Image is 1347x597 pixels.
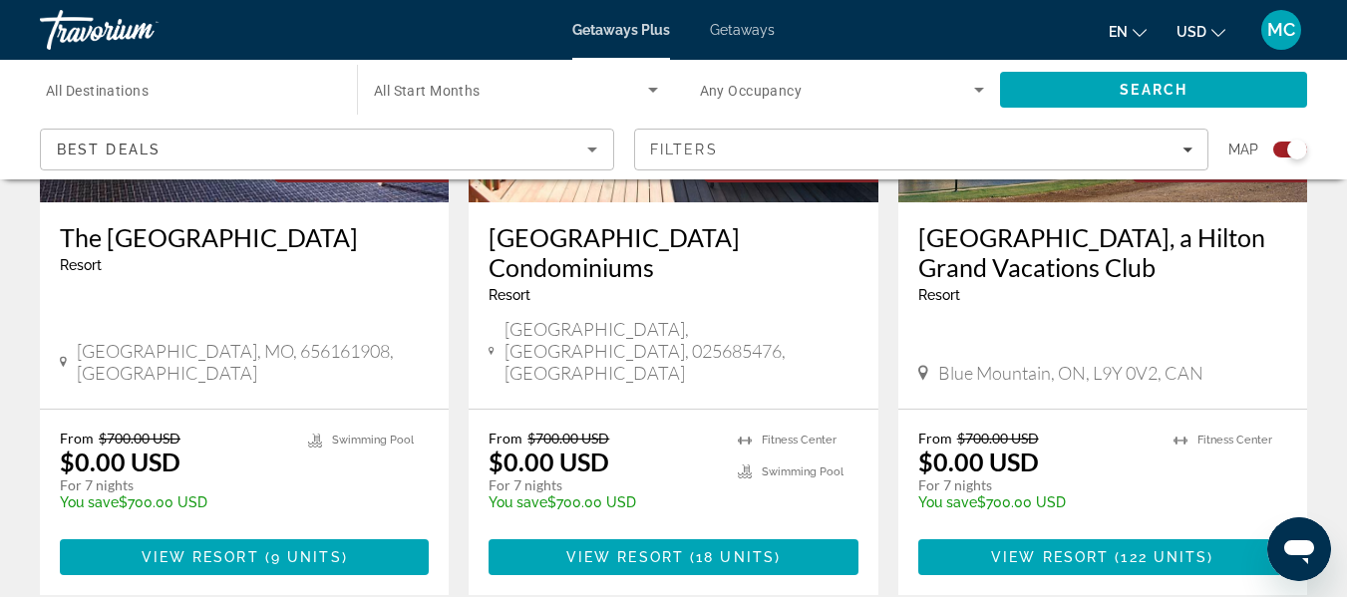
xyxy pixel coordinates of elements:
span: You save [60,494,119,510]
a: The [GEOGRAPHIC_DATA] [60,222,429,252]
button: View Resort(122 units) [918,539,1287,575]
span: 122 units [1121,549,1207,565]
button: View Resort(18 units) [489,539,857,575]
span: ( ) [1109,549,1213,565]
span: Swimming Pool [762,465,843,478]
span: All Start Months [374,83,481,99]
span: Swimming Pool [332,434,414,447]
p: For 7 nights [489,476,717,494]
p: $700.00 USD [60,494,288,510]
span: You save [489,494,547,510]
iframe: Button to launch messaging window [1267,517,1331,581]
p: $700.00 USD [918,494,1154,510]
span: Search [1120,82,1187,98]
button: Change currency [1177,17,1225,46]
span: Blue Mountain, ON, L9Y 0V2, CAN [938,362,1203,384]
span: MC [1267,20,1295,40]
a: Travorium [40,4,239,56]
input: Select destination [46,79,331,103]
span: ( ) [259,549,348,565]
a: [GEOGRAPHIC_DATA], a Hilton Grand Vacations Club [918,222,1287,282]
span: en [1109,24,1128,40]
button: Search [1000,72,1307,108]
span: View Resort [991,549,1109,565]
span: $700.00 USD [527,430,609,447]
button: Change language [1109,17,1147,46]
p: $700.00 USD [489,494,717,510]
a: Getaways Plus [572,22,670,38]
span: ( ) [684,549,781,565]
p: For 7 nights [918,476,1154,494]
span: [GEOGRAPHIC_DATA], MO, 656161908, [GEOGRAPHIC_DATA] [77,340,429,384]
span: $700.00 USD [957,430,1039,447]
a: Getaways [710,22,775,38]
span: 18 units [696,549,775,565]
span: Fitness Center [762,434,837,447]
span: Resort [918,287,960,303]
span: View Resort [142,549,259,565]
span: Map [1228,136,1258,163]
span: USD [1177,24,1206,40]
p: $0.00 USD [60,447,180,476]
span: Filters [650,142,718,157]
p: $0.00 USD [918,447,1039,476]
span: From [918,430,952,447]
p: For 7 nights [60,476,288,494]
a: [GEOGRAPHIC_DATA] Condominiums [489,222,857,282]
span: Fitness Center [1197,434,1272,447]
span: From [60,430,94,447]
span: Resort [60,257,102,273]
button: User Menu [1255,9,1307,51]
button: View Resort(9 units) [60,539,429,575]
span: $700.00 USD [99,430,180,447]
span: You save [918,494,977,510]
span: Any Occupancy [700,83,803,99]
button: Filters [634,129,1208,170]
p: $0.00 USD [489,447,609,476]
span: Resort [489,287,530,303]
span: [GEOGRAPHIC_DATA], [GEOGRAPHIC_DATA], 025685476, [GEOGRAPHIC_DATA] [505,318,858,384]
span: From [489,430,522,447]
span: 9 units [271,549,342,565]
mat-select: Sort by [57,138,597,161]
span: All Destinations [46,83,149,99]
span: View Resort [566,549,684,565]
span: Best Deals [57,142,161,157]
